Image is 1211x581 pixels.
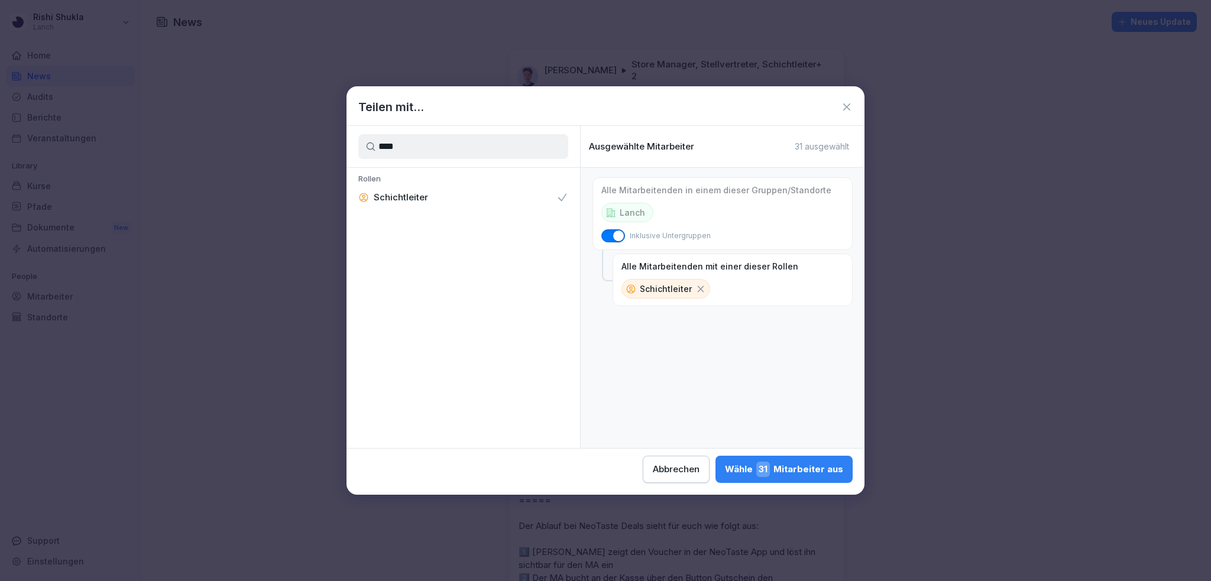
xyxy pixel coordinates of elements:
[640,283,692,295] p: Schichtleiter
[653,463,700,476] div: Abbrechen
[795,141,849,152] p: 31 ausgewählt
[374,191,428,203] p: Schichtleiter
[643,456,710,483] button: Abbrechen
[358,98,424,116] h1: Teilen mit...
[621,261,798,272] p: Alle Mitarbeitenden mit einer dieser Rollen
[630,231,711,241] p: Inklusive Untergruppen
[347,174,580,187] p: Rollen
[589,141,694,152] p: Ausgewählte Mitarbeiter
[756,462,770,477] span: 31
[601,185,831,196] p: Alle Mitarbeitenden in einem dieser Gruppen/Standorte
[620,206,645,219] p: Lanch
[715,456,853,483] button: Wähle31Mitarbeiter aus
[725,462,843,477] div: Wähle Mitarbeiter aus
